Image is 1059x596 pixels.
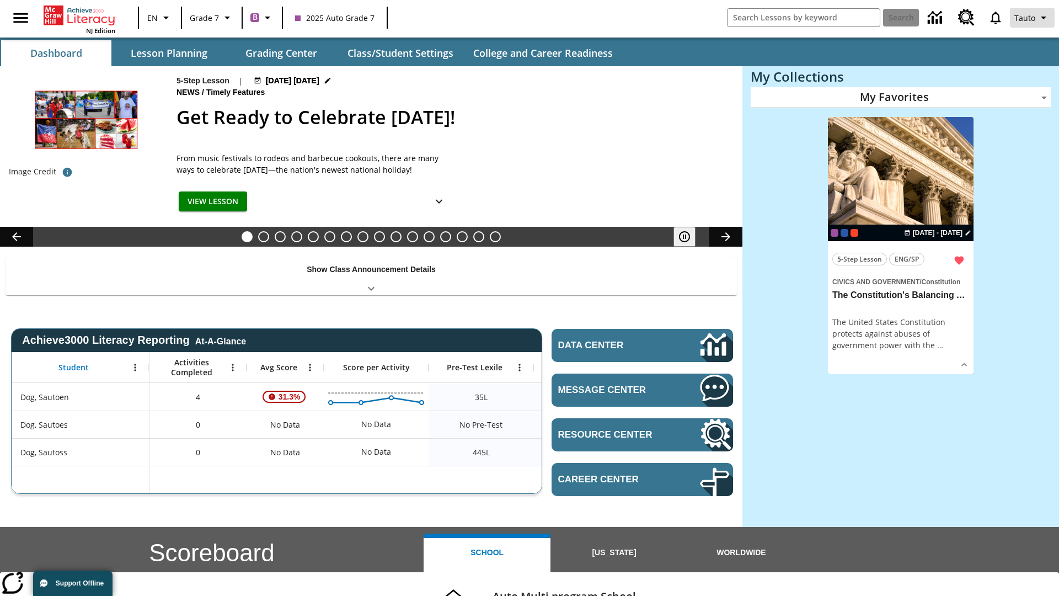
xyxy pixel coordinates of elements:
div: The United States Constitution protects against abuses of government power with the [832,316,969,351]
div: lesson details [828,117,974,375]
div: 4, Dog, Sautoen [149,383,247,411]
span: 4 [196,391,200,403]
div: No Data, Dog, Sautoes [356,413,397,435]
span: Score per Activity [343,363,410,372]
button: Slide 11 The Invasion of the Free CD [407,231,418,242]
span: 5-Step Lesson [837,253,882,265]
div: Show Class Announcement Details [6,257,737,295]
span: News [176,87,202,99]
button: Grade: Grade 7, Select a grade [185,8,238,28]
span: [DATE] [DATE] [266,75,319,87]
div: No Data, Dog, Sautoes [247,411,324,438]
a: Data Center [552,329,733,362]
button: Open Menu [511,359,528,376]
span: Timely Features [206,87,267,99]
span: Topic: Civics and Government/Constitution [832,275,969,288]
button: Show Details [428,191,450,212]
button: 5-Step Lesson [832,253,887,265]
h3: My Collections [751,69,1051,84]
button: View Lesson [179,191,247,212]
a: Career Center [552,463,733,496]
button: Slide 15 The Constitution's Balancing Act [473,231,484,242]
h2: Get Ready to Celebrate Juneteenth! [176,103,729,131]
button: Open Menu [224,359,241,376]
div: Test 1 [851,229,858,237]
span: Dog, Sautoss [20,446,67,458]
button: Lesson Planning [114,40,224,66]
button: Slide 1 Get Ready to Celebrate Juneteenth! [242,231,253,242]
a: Data Center [921,3,951,33]
button: Slide 7 The Last Homesteaders [341,231,352,242]
div: Current Class [831,229,838,237]
button: Show Details [956,356,972,373]
button: Slide 2 Back On Earth [258,231,269,242]
img: Photos of red foods and of people celebrating Juneteenth at parades, Opal's Walk, and at a rodeo. [9,75,163,162]
span: Activities Completed [155,358,228,377]
span: Message Center [558,385,667,396]
button: Open side menu [4,2,37,34]
div: Home [44,3,115,35]
button: Open Menu [302,359,318,376]
span: / [919,278,921,286]
div: No Data, Dog, Sautoes [533,411,638,438]
button: Boost Class color is purple. Change class color [246,8,279,28]
button: Lesson carousel, Next [709,227,742,247]
button: [US_STATE] [550,534,677,572]
span: 31.3% [274,387,305,407]
div: From music festivals to rodeos and barbecue cookouts, there are many ways to celebrate [DATE]—the... [176,152,452,175]
span: Resource Center [558,429,667,440]
span: Support Offline [56,579,104,587]
button: ENG/SP [889,253,924,265]
span: Avg Score [260,363,297,372]
button: Slide 12 Mixed Practice: Citing Evidence [424,231,435,242]
span: NJ Edition [86,26,115,35]
button: Open Menu [127,359,143,376]
button: Pause [673,227,696,247]
p: Show Class Announcement Details [307,264,436,275]
span: | [238,75,243,87]
span: Achieve3000 Literacy Reporting [22,334,246,347]
span: B [253,10,258,24]
body: Maximum 600 characters Press Escape to exit toolbar Press Alt + F10 to reach toolbar [9,9,374,21]
div: OL 2025 Auto Grade 8 [841,229,848,237]
button: Jul 17 - Jun 30 Choose Dates [252,75,334,87]
a: Notifications [981,3,1010,32]
button: Slide 9 Attack of the Terrifying Tomatoes [374,231,385,242]
span: Tauto [1014,12,1035,24]
span: ENG/SP [895,253,919,265]
div: My Favorites [751,87,1051,108]
div: At-A-Glance [195,334,246,347]
span: Student [58,363,89,372]
button: Slide 13 Pre-release lesson [440,231,451,242]
button: Grading Center [226,40,336,66]
span: From music festivals to rodeos and barbecue cookouts, there are many ways to celebrate Juneteenth... [176,152,452,175]
div: 0, Dog, Sautoes [149,411,247,438]
a: Resource Center, Will open in new tab [552,418,733,451]
button: Slide 4 Time for Moon Rules? [291,231,302,242]
span: 2025 Auto Grade 7 [295,12,375,24]
span: Dog, Sautoes [20,419,68,430]
span: Constitution [922,278,961,286]
button: Slide 5 Cruise Ships: Making Waves [308,231,319,242]
button: Profile/Settings [1010,8,1055,28]
button: Remove from Favorites [949,251,969,270]
button: Slide 3 Free Returns: A Gain or a Drain? [275,231,286,242]
span: Grade 7 [190,12,219,24]
span: Data Center [558,340,662,351]
span: Pre-Test Lexile [447,363,502,372]
p: Image Credit [9,166,56,177]
button: Slide 8 Solar Power to the People [357,231,368,242]
button: Support Offline [33,571,113,596]
div: 0, Dog, Sautoss [149,438,247,466]
div: No Data, Dog, Sautoss [247,438,324,466]
span: [DATE] - [DATE] [913,228,962,238]
span: No Data [265,413,306,436]
button: Dashboard [1,40,111,66]
span: EN [147,12,158,24]
button: Worldwide [678,534,805,572]
h3: The Constitution's Balancing Act [832,290,969,301]
button: Slide 16 Point of View [490,231,501,242]
span: No Data [265,441,306,464]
